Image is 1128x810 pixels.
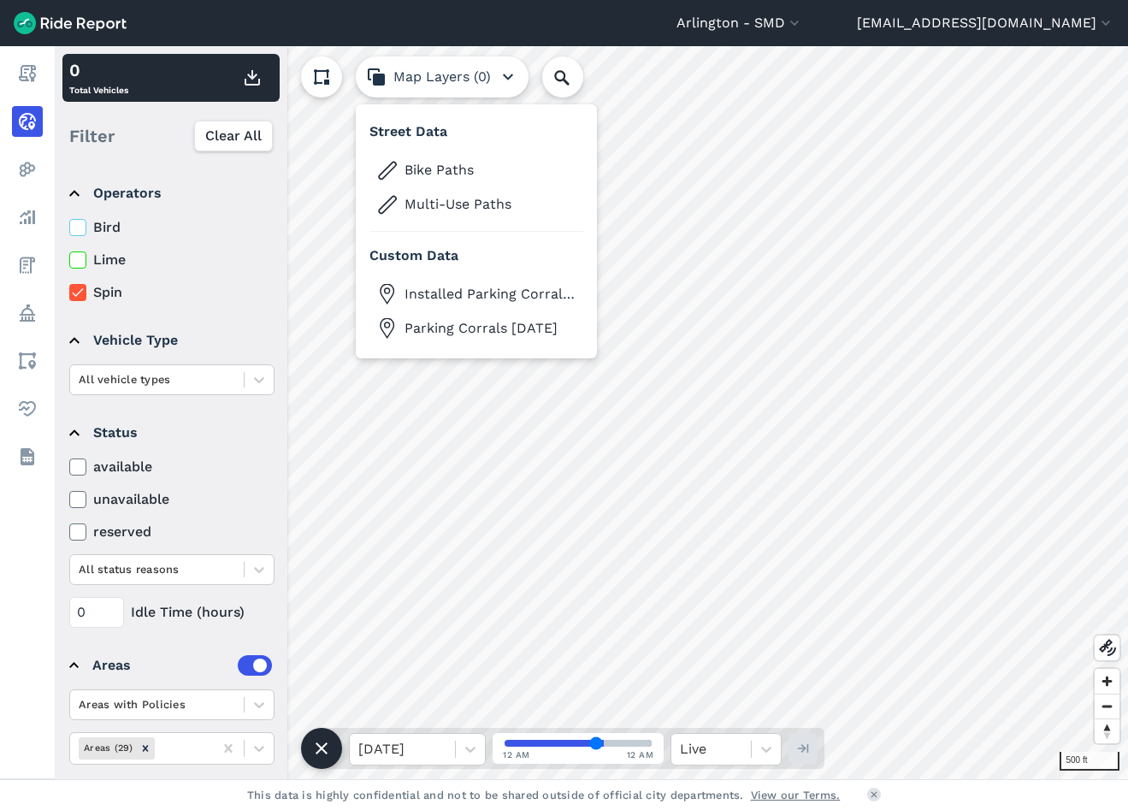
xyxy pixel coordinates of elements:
[857,13,1114,33] button: [EMAIL_ADDRESS][DOMAIN_NAME]
[369,156,583,183] button: Bike Paths
[12,58,43,89] a: Report
[1095,718,1119,743] button: Reset bearing to north
[503,748,530,761] span: 12 AM
[69,522,275,542] label: reserved
[405,160,576,180] span: Bike Paths
[69,489,275,510] label: unavailable
[369,190,583,217] button: Multi-Use Paths
[405,194,576,215] span: Multi-Use Paths
[1095,669,1119,694] button: Zoom in
[369,245,583,273] h3: Custom Data
[1095,694,1119,718] button: Zoom out
[79,737,136,759] div: Areas (29)
[627,748,654,761] span: 12 AM
[405,284,576,304] span: Installed Parking Corrals [DATE]
[356,56,529,98] button: Map Layers (0)
[194,121,273,151] button: Clear All
[12,346,43,376] a: Areas
[62,109,280,163] div: Filter
[369,314,583,341] button: Parking Corrals [DATE]
[92,655,272,676] div: Areas
[12,298,43,328] a: Policy
[405,318,576,339] span: Parking Corrals [DATE]
[69,282,275,303] label: Spin
[69,777,275,797] label: Filter vehicles by areas
[69,641,272,689] summary: Areas
[751,787,841,803] a: View our Terms.
[542,56,611,98] input: Search Location or Vehicles
[69,409,272,457] summary: Status
[69,57,128,98] div: Total Vehicles
[12,441,43,472] a: Datasets
[369,121,583,149] h3: Street Data
[69,597,275,628] div: Idle Time (hours)
[136,737,155,759] div: Remove Areas (29)
[69,316,272,364] summary: Vehicle Type
[369,280,583,307] button: Installed Parking Corrals [DATE]
[676,13,803,33] button: Arlington - SMD
[12,250,43,281] a: Fees
[69,217,275,238] label: Bird
[69,250,275,270] label: Lime
[12,106,43,137] a: Realtime
[12,393,43,424] a: Health
[69,457,275,477] label: available
[69,169,272,217] summary: Operators
[12,154,43,185] a: Heatmaps
[69,57,128,83] div: 0
[14,12,127,34] img: Ride Report
[12,202,43,233] a: Analyze
[205,126,262,146] span: Clear All
[55,46,1128,779] canvas: Map
[1060,752,1119,771] div: 500 ft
